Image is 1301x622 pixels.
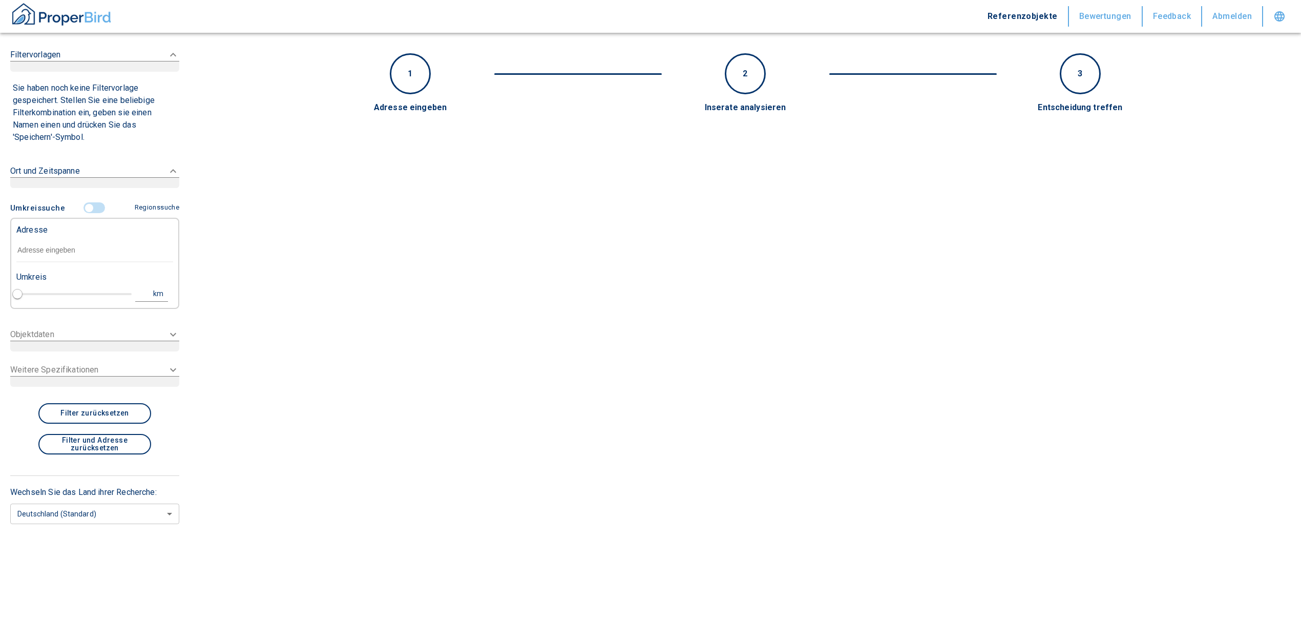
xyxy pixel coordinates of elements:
p: Weitere Spezifikationen [10,364,98,376]
p: Wechseln Sie das Land ihrer Recherche: [10,486,179,499]
div: Ort und Zeitspanne [10,155,179,198]
p: Adresse [16,224,48,236]
button: Regionssuche [131,199,179,217]
button: Referenzobjekte [977,6,1069,27]
div: Filtervorlagen [10,82,179,147]
div: Adresse eingeben [285,102,536,114]
button: km [135,286,168,302]
p: 2 [743,68,747,80]
p: 3 [1078,68,1082,80]
p: Sie haben noch keine Filtervorlage gespeichert. Stellen Sie eine beliebige Filterkombination ein,... [13,82,177,143]
p: Objektdaten [10,328,54,341]
button: Abmelden [1202,6,1263,27]
button: Umkreissuche [10,198,69,218]
button: Bewertungen [1069,6,1143,27]
div: Weitere Spezifikationen [10,358,179,393]
button: Filter zurücksetzen [38,403,151,424]
button: Feedback [1143,6,1203,27]
div: km [156,287,165,300]
p: 1 [408,68,412,80]
div: Objektdaten [10,322,179,358]
input: Adresse eingeben [16,239,173,262]
div: Deutschland (Standard) [10,500,179,527]
p: Filtervorlagen [10,49,60,61]
div: Filtervorlagen [10,198,179,314]
div: Filtervorlagen [10,38,179,82]
div: Inserate analysieren [620,102,871,114]
button: ProperBird Logo and Home Button [10,2,113,31]
div: Entscheidung treffen [955,102,1206,114]
button: Filter und Adresse zurücksetzen [38,434,151,454]
img: ProperBird Logo and Home Button [10,2,113,27]
p: Ort und Zeitspanne [10,165,80,177]
p: Umkreis [16,271,47,283]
